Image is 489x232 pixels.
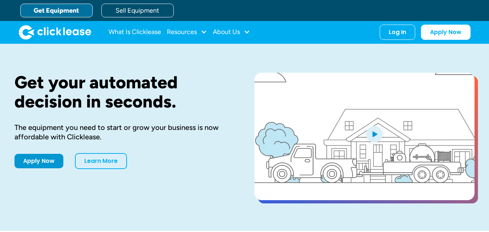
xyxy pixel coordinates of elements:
[389,29,406,36] div: Log In
[109,25,161,39] a: What Is Clicklease
[14,73,231,111] h1: Get your automated decision in seconds.
[20,4,93,17] a: Get Equipment
[213,25,250,39] div: About Us
[167,25,207,39] div: Resources
[19,25,91,39] img: Clicklease logo
[101,4,174,17] a: Sell Equipment
[14,123,231,142] div: The equipment you need to start or grow your business is now affordable with Clicklease.
[75,153,127,169] a: Learn More
[14,154,63,168] a: Apply Now
[421,25,471,40] a: Apply Now
[254,73,475,200] a: open lightbox
[364,124,384,144] img: Blue play button logo on a light blue circular background
[19,25,91,39] a: home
